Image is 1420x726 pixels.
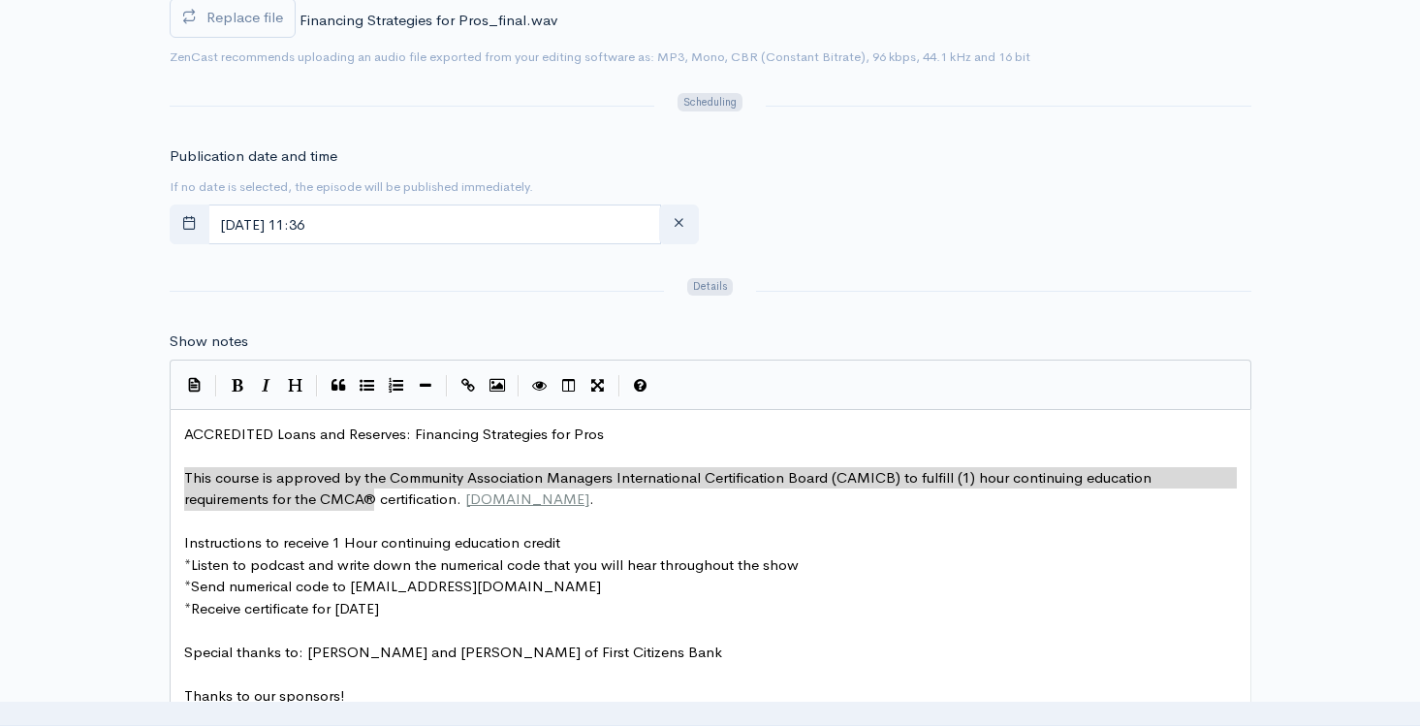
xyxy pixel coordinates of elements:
[446,375,448,397] i: |
[300,11,557,29] span: Financing Strategies for Pros_final.wav
[281,371,310,400] button: Heading
[483,371,512,400] button: Insert Image
[411,371,440,400] button: Insert Horizontal Line
[184,468,1155,509] span: This course is approved by the Community Association Managers International Certification Board (...
[170,178,533,195] small: If no date is selected, the episode will be published immediately.
[316,375,318,397] i: |
[170,145,337,168] label: Publication date and time
[659,205,699,244] button: clear
[525,371,554,400] button: Toggle Preview
[687,278,733,297] span: Details
[324,371,353,400] button: Quote
[626,371,655,400] button: Markdown Guide
[465,489,589,508] span: [DOMAIN_NAME]
[170,205,209,244] button: toggle
[554,371,584,400] button: Toggle Side by Side
[215,375,217,397] i: |
[191,555,799,574] span: Listen to podcast and write down the numerical code that you will hear throughout the show
[170,48,1030,65] small: ZenCast recommends uploading an audio file exported from your editing software as: MP3, Mono, CBR...
[252,371,281,400] button: Italic
[184,468,1155,509] span: .
[184,686,345,705] span: Thanks to our sponsors!
[353,371,382,400] button: Generic List
[454,371,483,400] button: Create Link
[191,599,379,617] span: Receive certificate for [DATE]
[678,93,742,111] span: Scheduling
[618,375,620,397] i: |
[184,533,560,552] span: Instructions to receive 1 Hour continuing education credit
[170,331,248,353] label: Show notes
[382,371,411,400] button: Numbered List
[584,371,613,400] button: Toggle Fullscreen
[184,643,722,661] span: Special thanks to: [PERSON_NAME] and [PERSON_NAME] of First Citizens Bank
[184,425,604,443] span: ACCREDITED Loans and Reserves: Financing Strategies for Pros
[191,577,601,595] span: Send numerical code to [EMAIL_ADDRESS][DOMAIN_NAME]
[180,369,209,398] button: Insert Show Notes Template
[518,375,520,397] i: |
[223,371,252,400] button: Bold
[206,8,283,26] span: Replace file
